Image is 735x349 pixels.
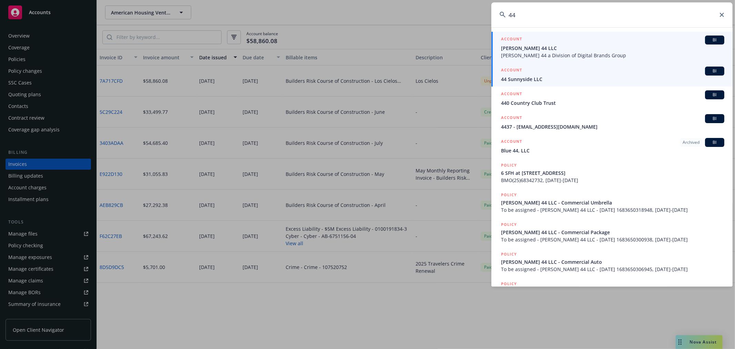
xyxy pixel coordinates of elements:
h5: ACCOUNT [501,90,522,99]
span: BI [708,92,722,98]
span: To be assigned - [PERSON_NAME] 44 LLC - [DATE] 1683650300938, [DATE]-[DATE] [501,236,724,243]
span: [PERSON_NAME] 44 LLC [501,44,724,52]
a: ACCOUNTBI440 Country Club Trust [491,87,733,110]
a: POLICY[PERSON_NAME] 44 LLC - Commercial PackageTo be assigned - [PERSON_NAME] 44 LLC - [DATE] 168... [491,217,733,247]
h5: POLICY [501,251,517,258]
a: ACCOUNTBI44 Sunnyside LLC [491,63,733,87]
a: ACCOUNTBI[PERSON_NAME] 44 LLC[PERSON_NAME] 44 a Division of Digital Brands Group [491,32,733,63]
span: To be assigned - [PERSON_NAME] 44 LLC - [DATE] 1683650306945, [DATE]-[DATE] [501,266,724,273]
h5: ACCOUNT [501,138,522,146]
span: 44 Sunnyside LLC [501,76,724,83]
a: POLICY6 SFH at [STREET_ADDRESS]BMO(25)68342732, [DATE]-[DATE] [491,158,733,188]
span: BMO(25)68342732, [DATE]-[DATE] [501,177,724,184]
a: POLICY[PERSON_NAME] 44 LLC - Commercial UmbrellaTo be assigned - [PERSON_NAME] 44 LLC - [DATE] 16... [491,188,733,217]
h5: POLICY [501,191,517,198]
span: 6 SFH at [STREET_ADDRESS] [501,169,724,177]
span: [PERSON_NAME] 44 LLC - Commercial Umbrella [501,199,724,206]
h5: ACCOUNT [501,36,522,44]
h5: POLICY [501,280,517,287]
span: BI [708,37,722,43]
span: BI [708,116,722,122]
h5: ACCOUNT [501,67,522,75]
span: 440 Country Club Trust [501,99,724,107]
h5: POLICY [501,221,517,228]
span: BI [708,139,722,146]
span: [PERSON_NAME] 44 a Division of Digital Brands Group [501,52,724,59]
span: Blue 44, LLC [501,147,724,154]
h5: ACCOUNT [501,114,522,122]
span: BI [708,68,722,74]
span: Archived [683,139,700,146]
a: ACCOUNTBI4437 - [EMAIL_ADDRESS][DOMAIN_NAME] [491,110,733,134]
input: Search... [491,2,733,27]
a: ACCOUNTArchivedBIBlue 44, LLC [491,134,733,158]
a: POLICY[PERSON_NAME] 44 LLC - Commercial AutoTo be assigned - [PERSON_NAME] 44 LLC - [DATE] 168365... [491,247,733,277]
a: POLICY [491,277,733,306]
h5: POLICY [501,162,517,169]
span: To be assigned - [PERSON_NAME] 44 LLC - [DATE] 1683650318948, [DATE]-[DATE] [501,206,724,213]
span: 4437 - [EMAIL_ADDRESS][DOMAIN_NAME] [501,123,724,130]
span: [PERSON_NAME] 44 LLC - Commercial Package [501,229,724,236]
span: [PERSON_NAME] 44 LLC - Commercial Auto [501,258,724,266]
